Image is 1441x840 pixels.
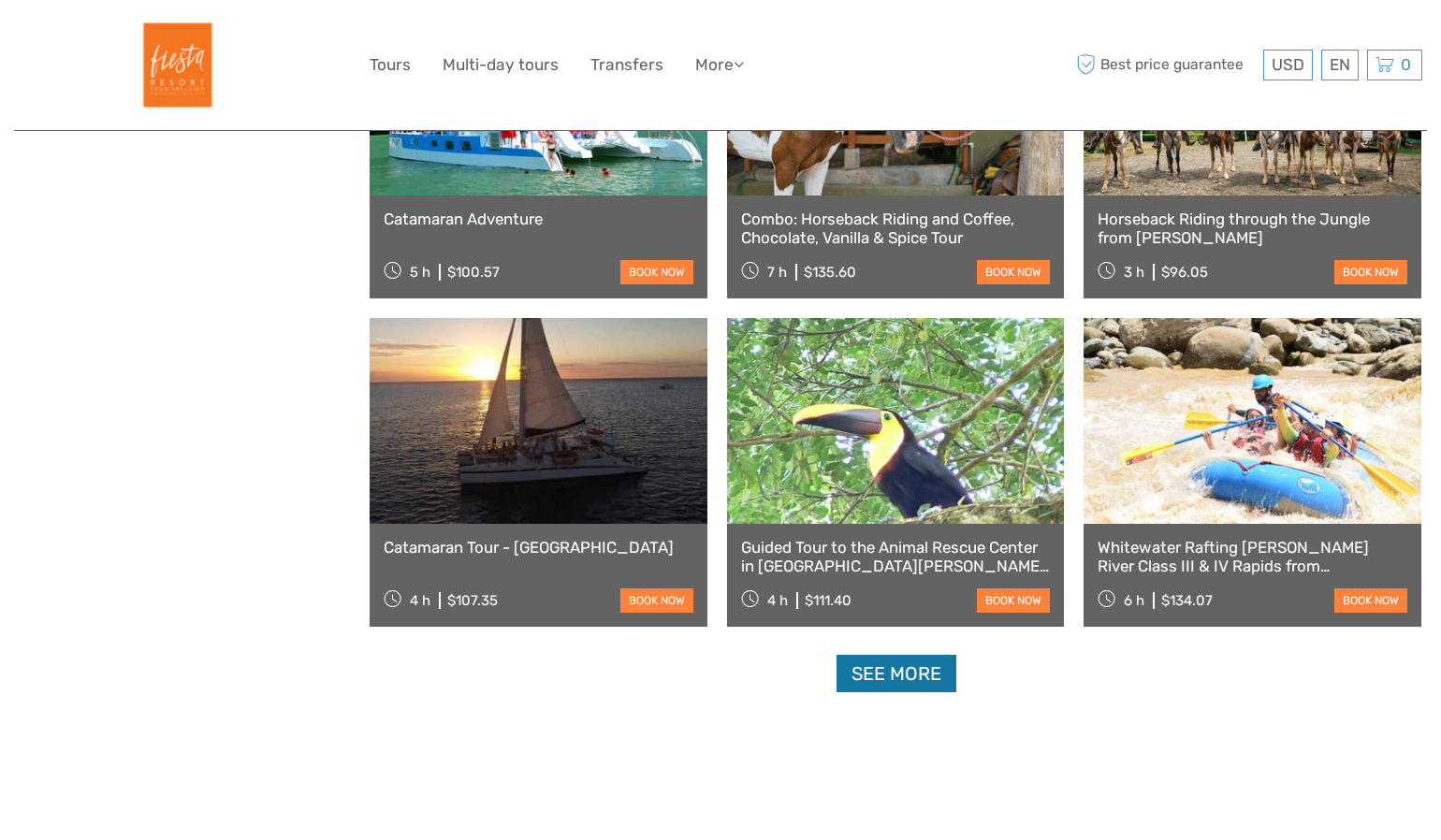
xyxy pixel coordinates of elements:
[1334,588,1407,613] a: book now
[1272,55,1304,74] span: USD
[215,29,238,51] button: Open LiveChat chat widget
[1098,210,1407,248] a: Horseback Riding through the Jungle from [PERSON_NAME]
[804,264,856,281] div: $135.60
[1321,50,1359,80] div: EN
[977,588,1050,613] a: book now
[1161,592,1213,609] div: $134.07
[741,538,1051,576] a: Guided Tour to the Animal Rescue Center in [GEOGRAPHIC_DATA][PERSON_NAME] (sloth tour)
[977,260,1050,284] a: book now
[1098,538,1407,576] a: Whitewater Rafting [PERSON_NAME] River Class III & IV Rapids from [GEOGRAPHIC_DATA]
[1161,264,1208,281] div: $96.05
[1398,55,1414,74] span: 0
[1071,50,1259,80] span: Best price guarantee
[695,51,744,79] a: More
[384,210,693,228] a: Catamaran Adventure
[1124,264,1144,281] span: 3 h
[443,51,559,79] a: Multi-day tours
[767,592,788,609] span: 4 h
[26,33,211,48] p: We're away right now. Please check back later!
[590,51,663,79] a: Transfers
[620,588,693,613] a: book now
[447,592,498,609] div: $107.35
[620,260,693,284] a: book now
[805,592,851,609] div: $111.40
[447,264,500,281] div: $100.57
[410,592,430,609] span: 4 h
[767,264,787,281] span: 7 h
[741,210,1051,248] a: Combo: Horseback Riding and Coffee, Chocolate, Vanilla & Spice Tour
[370,51,411,79] a: Tours
[410,264,430,281] span: 5 h
[837,655,956,693] a: See more
[124,14,226,116] img: Fiesta Resort
[1124,592,1144,609] span: 6 h
[1334,260,1407,284] a: book now
[384,538,693,557] a: Catamaran Tour - [GEOGRAPHIC_DATA]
